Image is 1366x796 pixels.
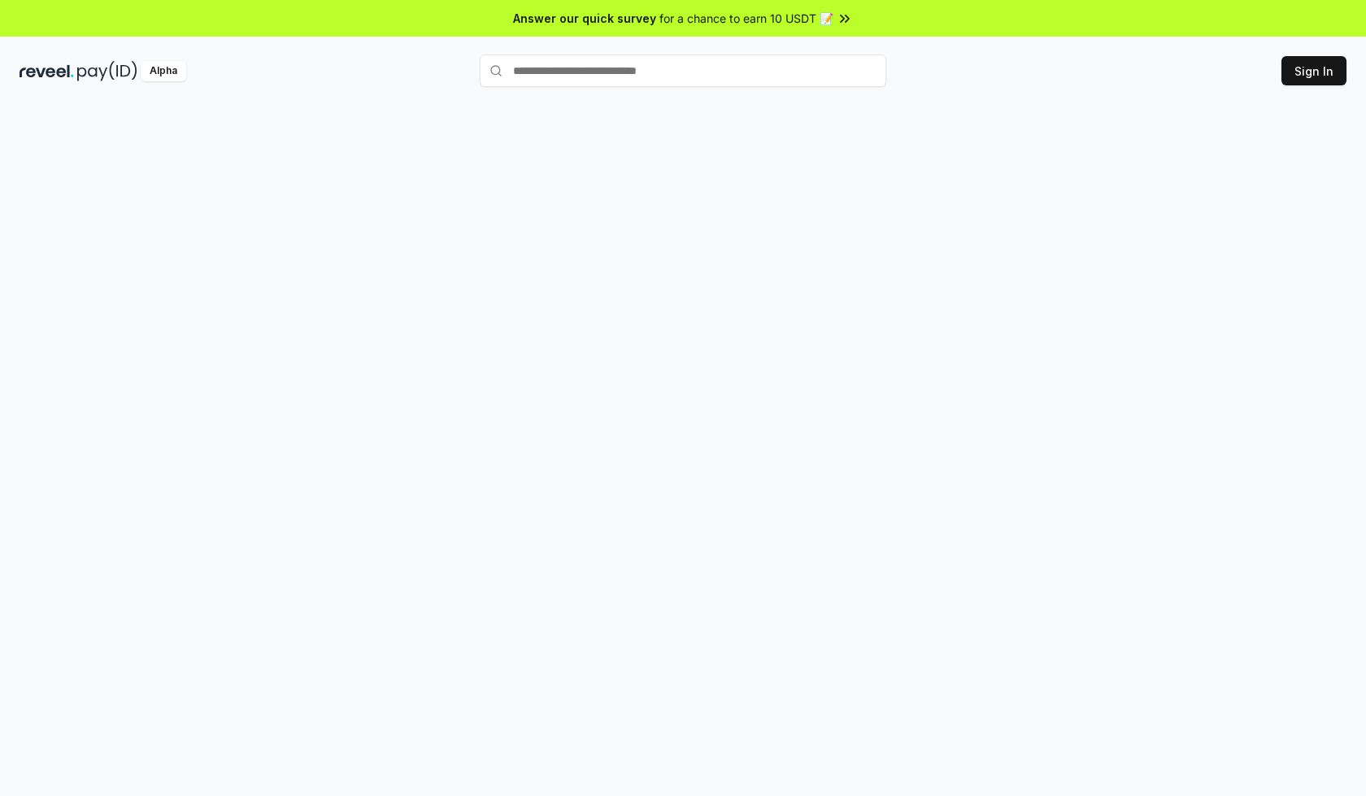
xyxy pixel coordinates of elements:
[1281,56,1346,85] button: Sign In
[141,61,186,81] div: Alpha
[20,61,74,81] img: reveel_dark
[513,10,656,27] span: Answer our quick survey
[77,61,137,81] img: pay_id
[659,10,833,27] span: for a chance to earn 10 USDT 📝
